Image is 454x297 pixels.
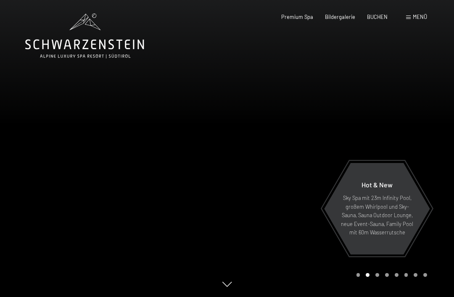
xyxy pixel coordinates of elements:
div: Carousel Page 3 [375,273,379,277]
div: Carousel Page 6 [404,273,408,277]
div: Carousel Page 4 [385,273,389,277]
div: Carousel Page 5 [395,273,399,277]
div: Carousel Page 8 [423,273,427,277]
a: Bildergalerie [325,13,355,20]
span: Menü [413,13,427,20]
div: Carousel Page 7 [414,273,417,277]
p: Sky Spa mit 23m Infinity Pool, großem Whirlpool und Sky-Sauna, Sauna Outdoor Lounge, neue Event-S... [340,194,414,237]
a: Hot & New Sky Spa mit 23m Infinity Pool, großem Whirlpool und Sky-Sauna, Sauna Outdoor Lounge, ne... [324,163,430,255]
div: Carousel Page 2 (Current Slide) [366,273,370,277]
a: Premium Spa [281,13,313,20]
a: BUCHEN [367,13,388,20]
span: Hot & New [362,181,393,189]
div: Carousel Pagination [354,273,427,277]
div: Carousel Page 1 [356,273,360,277]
